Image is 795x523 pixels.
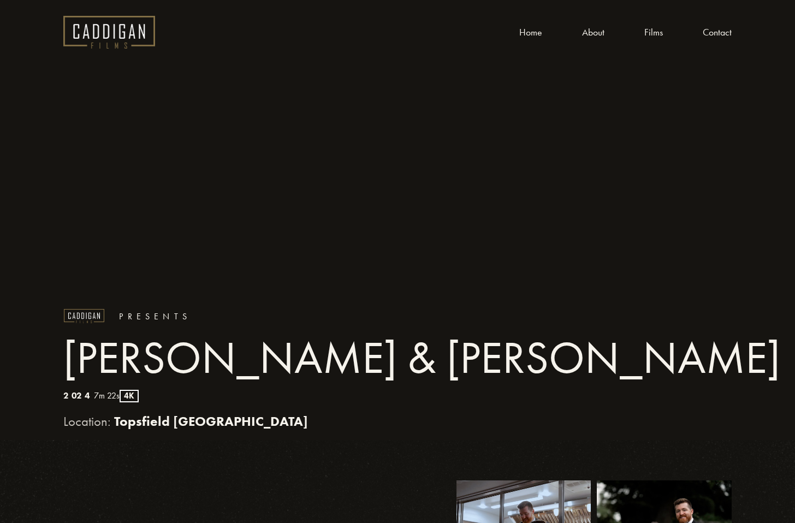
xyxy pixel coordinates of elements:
a: About [582,24,604,40]
p: 7m 22s [63,389,175,402]
a: Films [644,24,663,40]
b: 2024 [63,390,94,401]
code: [PERSON_NAME] & [PERSON_NAME] [63,331,780,384]
code: P r e s e n t s [119,311,187,322]
strong: Topsfield [GEOGRAPHIC_DATA] [114,413,308,429]
span: 4K [120,390,139,402]
a: Contact [703,24,732,40]
img: Caddigan Films [63,16,155,49]
span: Location: [63,413,111,429]
a: Home [519,24,542,40]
